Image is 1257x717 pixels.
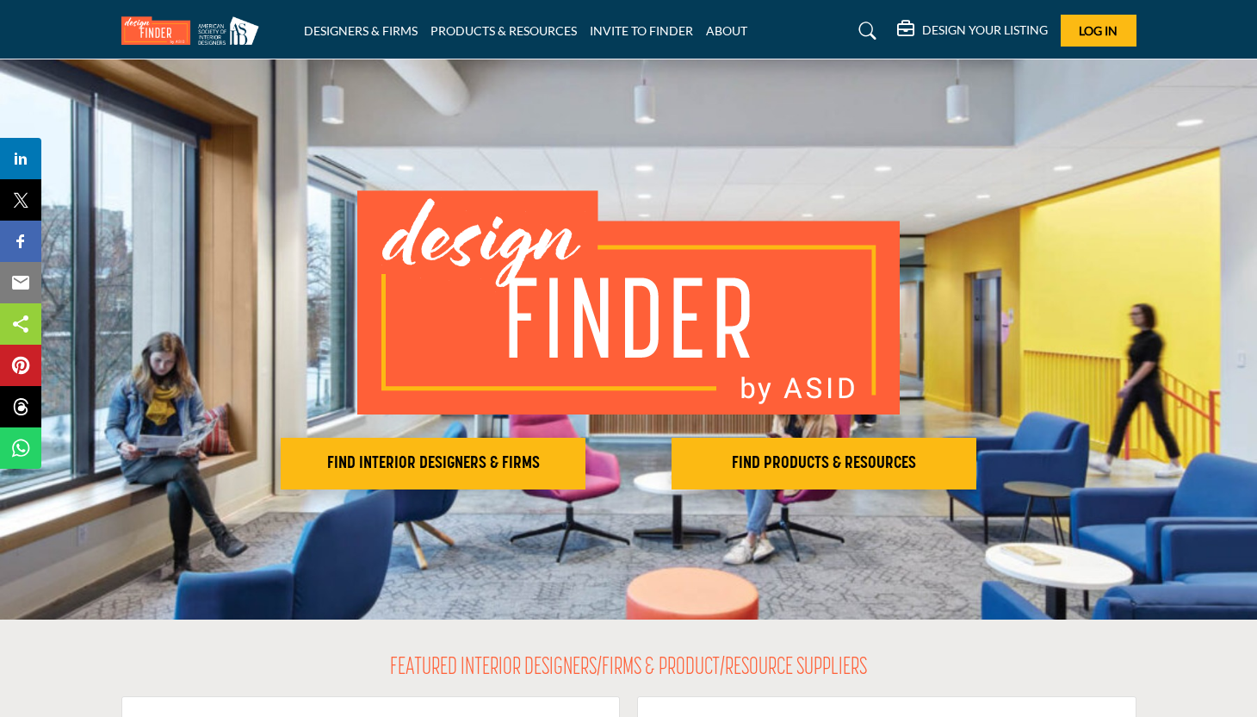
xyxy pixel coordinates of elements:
a: Search [842,17,888,45]
span: Log In [1079,23,1118,38]
h5: DESIGN YOUR LISTING [922,22,1048,38]
a: ABOUT [706,23,747,38]
img: Site Logo [121,16,268,45]
button: FIND INTERIOR DESIGNERS & FIRMS [281,438,585,489]
a: INVITE TO FINDER [590,23,693,38]
h2: FIND INTERIOR DESIGNERS & FIRMS [286,453,580,474]
h2: FEATURED INTERIOR DESIGNERS/FIRMS & PRODUCT/RESOURCE SUPPLIERS [390,654,867,683]
img: image [357,190,900,415]
a: PRODUCTS & RESOURCES [430,23,577,38]
div: DESIGN YOUR LISTING [897,21,1048,41]
button: FIND PRODUCTS & RESOURCES [672,438,976,489]
a: DESIGNERS & FIRMS [304,23,418,38]
button: Log In [1061,15,1136,47]
h2: FIND PRODUCTS & RESOURCES [677,453,971,474]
